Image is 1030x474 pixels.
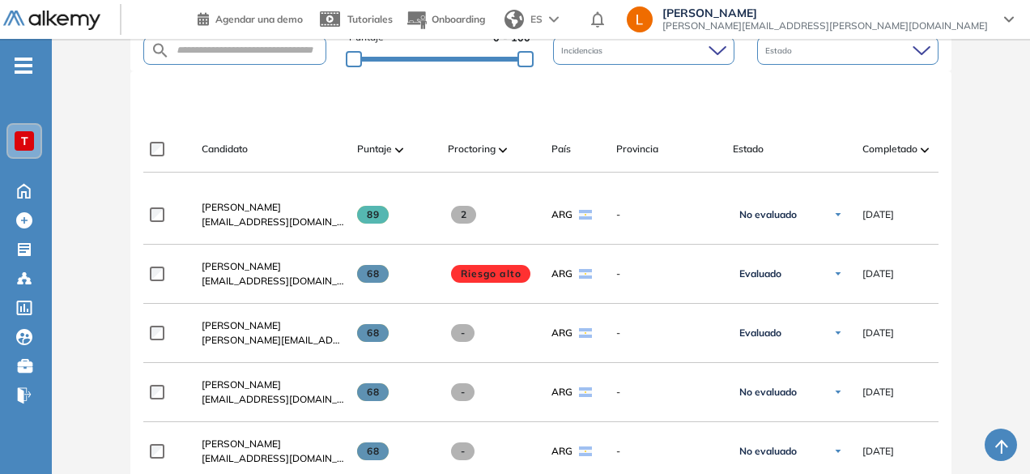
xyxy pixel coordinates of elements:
span: Estado [765,45,795,57]
a: [PERSON_NAME] [202,318,344,333]
span: No evaluado [739,445,797,458]
span: [PERSON_NAME][EMAIL_ADDRESS][DOMAIN_NAME] [202,333,344,348]
span: [EMAIL_ADDRESS][DOMAIN_NAME] [202,392,344,407]
span: [PERSON_NAME] [662,6,988,19]
span: [PERSON_NAME] [202,201,281,213]
span: [PERSON_NAME] [202,260,281,272]
span: - [451,442,475,460]
span: 68 [357,324,389,342]
img: ARG [579,269,592,279]
span: 2 [451,206,476,224]
img: Logo [3,11,100,31]
img: SEARCH_ALT [151,41,170,61]
span: País [551,142,571,156]
span: [EMAIL_ADDRESS][DOMAIN_NAME] [202,215,344,229]
span: ARG [551,207,572,222]
img: ARG [579,328,592,338]
span: ES [530,12,543,27]
span: [EMAIL_ADDRESS][DOMAIN_NAME] [202,451,344,466]
span: - [616,207,720,222]
span: Incidencias [561,45,606,57]
a: [PERSON_NAME] [202,437,344,451]
img: Ícono de flecha [833,269,843,279]
img: Ícono de flecha [833,387,843,397]
span: [PERSON_NAME] [202,438,281,450]
span: [DATE] [862,326,894,340]
span: Onboarding [432,13,485,25]
span: No evaluado [739,386,797,399]
img: ARG [579,210,592,220]
span: ARG [551,267,572,281]
span: No evaluado [739,208,797,221]
img: ARG [579,446,592,456]
span: 68 [357,265,389,283]
span: Provincia [616,142,658,156]
span: [PERSON_NAME][EMAIL_ADDRESS][PERSON_NAME][DOMAIN_NAME] [662,19,988,32]
span: - [616,385,720,399]
span: Riesgo alto [451,265,530,283]
span: Candidato [202,142,248,156]
img: ARG [579,387,592,397]
img: [missing "en.ARROW_ALT" translation] [921,147,929,152]
span: 68 [357,383,389,401]
img: [missing "en.ARROW_ALT" translation] [499,147,507,152]
span: [DATE] [862,207,894,222]
span: Estado [733,142,764,156]
button: Onboarding [406,2,485,37]
div: Estado [757,36,938,65]
span: Agendar una demo [215,13,303,25]
span: [DATE] [862,385,894,399]
span: 68 [357,442,389,460]
span: Proctoring [448,142,496,156]
span: ARG [551,444,572,459]
span: Tutoriales [347,13,393,25]
span: Completado [862,142,917,156]
span: - [616,444,720,459]
img: Ícono de flecha [833,210,843,220]
span: 89 [357,206,389,224]
span: Evaluado [739,267,781,280]
span: ARG [551,385,572,399]
img: Ícono de flecha [833,446,843,456]
img: [missing "en.ARROW_ALT" translation] [395,147,403,152]
img: arrow [549,16,559,23]
a: [PERSON_NAME] [202,378,344,392]
span: T [21,135,28,147]
a: [PERSON_NAME] [202,200,344,215]
span: - [616,326,720,340]
span: Puntaje [357,142,392,156]
span: - [451,383,475,401]
span: [DATE] [862,267,894,281]
img: Ícono de flecha [833,328,843,338]
span: Evaluado [739,327,781,339]
span: [EMAIL_ADDRESS][DOMAIN_NAME] [202,274,344,288]
span: ARG [551,326,572,340]
span: [PERSON_NAME] [202,319,281,331]
span: - [451,324,475,342]
a: Agendar una demo [198,8,303,28]
img: world [504,10,524,29]
a: [PERSON_NAME] [202,259,344,274]
i: - [15,64,32,67]
div: Incidencias [553,36,734,65]
span: [DATE] [862,444,894,459]
span: [PERSON_NAME] [202,378,281,391]
span: - [616,267,720,281]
